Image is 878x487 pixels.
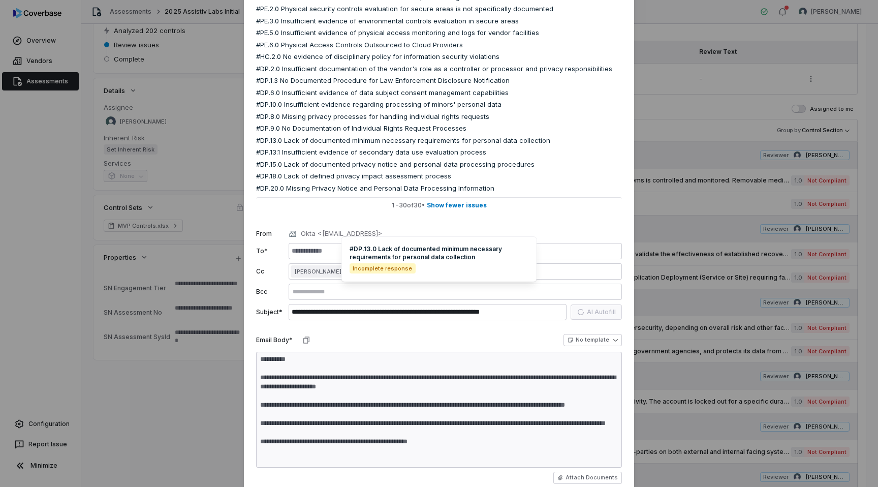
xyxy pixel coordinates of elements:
[256,88,509,98] span: #DP.6.0 Insufficient evidence of data subject consent management capabilities
[256,336,293,344] label: Email Body*
[427,201,487,209] span: Show fewer issues
[256,136,550,146] span: #DP.13.0 Lack of documented minimum necessary requirements for personal data collection
[256,100,501,110] span: #DP.10.0 Insufficient evidence regarding processing of minors' personal data
[566,474,618,481] span: Attach Documents
[301,229,382,239] p: Okta <[EMAIL_ADDRESS]>
[256,267,285,276] label: Cc
[256,112,489,122] span: #DP.8.0 Missing privacy processes for handling individual rights requests
[553,472,622,484] button: Attach Documents
[350,263,416,273] span: Incomplete response
[256,160,535,170] span: #DP.15.0 Lack of documented privacy notice and personal data processing procedures
[256,52,499,62] span: #HC.2.0 No evidence of disciplinary policy for information security violations
[256,184,494,194] span: #DP.20.0 Missing Privacy Notice and Personal Data Processing Information
[256,4,553,14] span: #PE.2.0 Physical security controls evaluation for secure areas is not specifically documented
[256,76,510,86] span: #DP.1.3 No Documented Procedure for Law Enforcement Disclosure Notification
[256,124,466,134] span: #DP.9.0 No Documentation of Individual Rights Request Processes
[350,245,528,261] span: #DP.13.0 Lack of documented minimum necessary requirements for personal data collection
[256,16,519,26] span: #PE.3.0 Insufficient evidence of environmental controls evaluation in secure areas
[295,267,396,276] span: [PERSON_NAME][EMAIL_ADDRESS][PERSON_NAME][DOMAIN_NAME]
[256,230,285,238] label: From
[256,197,622,212] button: 1 -30of30• Show fewer issues
[256,40,463,50] span: #PE.6.0 Physical Access Controls Outsourced to Cloud Providers
[256,308,285,316] label: Subject*
[256,64,612,74] span: #DP.2.0 Insufficient documentation of the vendor's role as a controller or processor and privacy ...
[256,171,451,181] span: #DP.18.0 Lack of defined privacy impact assessment process
[256,28,539,38] span: #PE.5.0 Insufficient evidence of physical access monitoring and logs for vendor facilities
[256,288,285,296] label: Bcc
[256,147,486,158] span: #DP.13.1 Insufficient evidence of secondary data use evaluation process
